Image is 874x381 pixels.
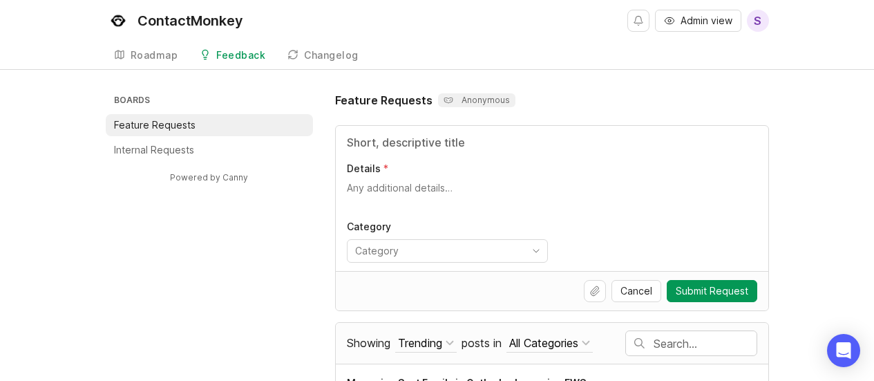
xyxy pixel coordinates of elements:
a: Feedback [191,41,274,70]
div: toggle menu [347,239,548,263]
button: Submit Request [667,280,757,302]
span: Showing [347,336,390,350]
p: Anonymous [444,95,510,106]
a: Roadmap [106,41,187,70]
span: Admin view [681,14,732,28]
button: Admin view [655,10,741,32]
div: Roadmap [131,50,178,60]
h3: Boards [111,92,313,111]
button: Showing [395,334,457,353]
div: ContactMonkey [137,14,243,28]
p: Internal Requests [114,143,194,157]
div: Open Intercom Messenger [827,334,860,367]
button: S [747,10,769,32]
span: S [754,12,761,29]
button: posts in [506,334,593,353]
div: Feedback [216,50,265,60]
button: Cancel [611,280,661,302]
a: Feature Requests [106,114,313,136]
a: Powered by Canny [168,169,250,185]
svg: toggle icon [525,245,547,257]
p: Category [347,220,548,234]
span: posts in [462,336,502,350]
textarea: Details [347,181,757,209]
span: Submit Request [676,284,748,298]
button: Notifications [627,10,649,32]
a: Changelog [279,41,367,70]
button: Upload file [584,280,606,302]
input: Title [347,134,757,151]
img: ContactMonkey logo [106,8,131,33]
h1: Feature Requests [335,92,433,109]
p: Feature Requests [114,118,196,132]
input: Search… [654,336,757,351]
div: All Categories [509,335,578,351]
span: Cancel [620,284,652,298]
input: Category [355,243,524,259]
div: Trending [398,335,442,351]
a: Internal Requests [106,139,313,161]
div: Changelog [304,50,359,60]
p: Details [347,162,381,176]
